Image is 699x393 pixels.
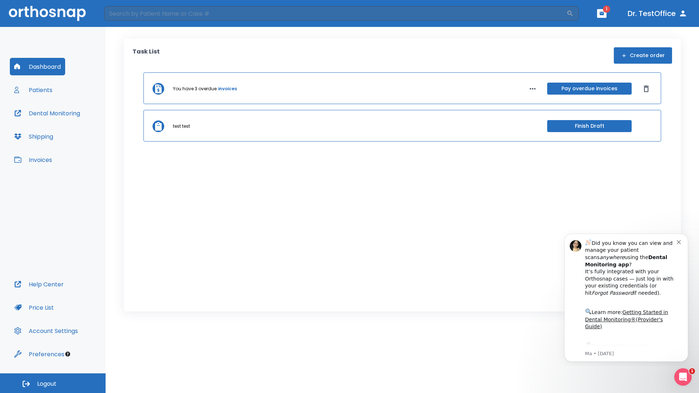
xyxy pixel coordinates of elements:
[10,345,69,363] button: Preferences
[218,86,237,92] a: invoices
[32,123,123,130] p: Message from Ma, sent 6w ago
[32,116,96,129] a: App Store
[10,322,82,340] button: Account Settings
[10,81,57,99] button: Patients
[10,151,56,168] button: Invoices
[614,47,672,64] button: Create order
[32,114,123,151] div: Download the app: | ​ Let us know if you need help getting started!
[133,47,160,64] p: Task List
[10,128,58,145] button: Shipping
[603,5,610,13] span: 1
[689,368,695,374] span: 1
[553,227,699,366] iframe: Intercom notifications message
[9,6,86,21] img: Orthosnap
[547,83,632,95] button: Pay overdue invoices
[37,380,56,388] span: Logout
[104,6,566,21] input: Search by Patient Name or Case #
[173,123,190,130] p: test test
[10,299,58,316] button: Price List
[173,86,217,92] p: You have 3 overdue
[10,104,84,122] button: Dental Monitoring
[547,120,632,132] button: Finish Draft
[64,351,71,357] div: Tooltip anchor
[123,11,129,17] button: Dismiss notification
[625,7,690,20] button: Dr. TestOffice
[640,83,652,95] button: Dismiss
[10,275,68,293] button: Help Center
[674,368,692,386] iframe: Intercom live chat
[10,58,65,75] button: Dashboard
